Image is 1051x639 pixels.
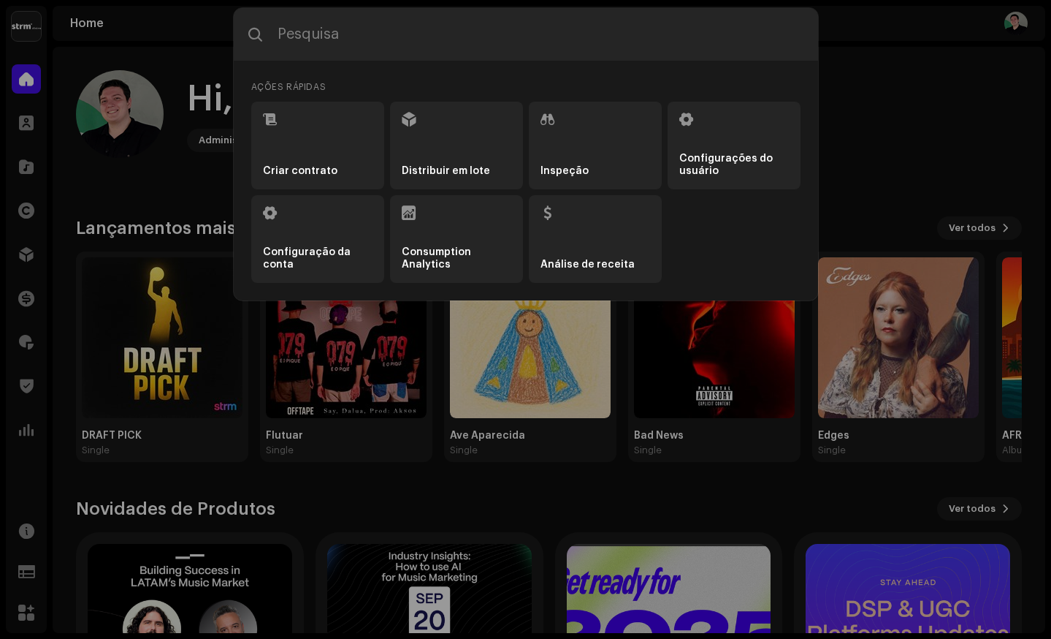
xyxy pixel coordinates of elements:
[263,165,337,178] strong: Criar contrato
[234,8,818,61] input: Pesquisa
[402,165,490,178] strong: Distribuir em lote
[402,246,511,271] strong: Consumption Analytics
[679,153,789,178] strong: Configurações do usuário
[251,78,800,96] div: Ações rápidas
[263,246,372,271] strong: Configuração da conta
[540,165,589,178] strong: Inspeção
[540,259,635,271] strong: Análise de receita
